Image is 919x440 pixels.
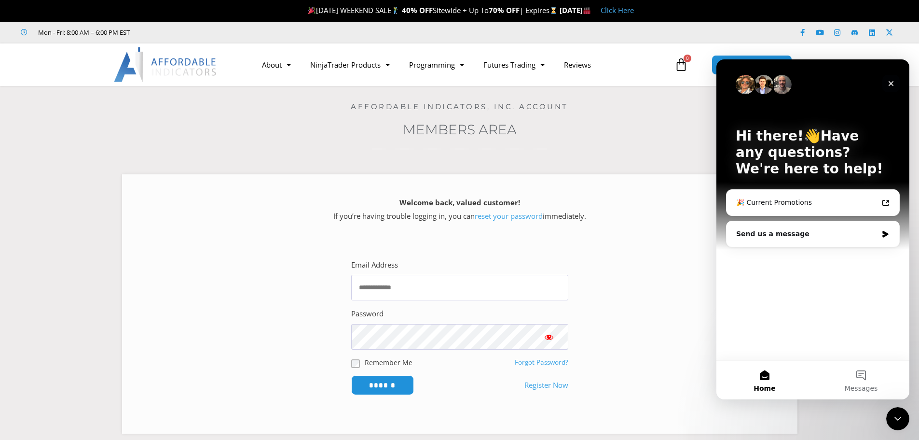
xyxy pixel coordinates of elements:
label: Remember Me [365,357,412,368]
label: Password [351,307,384,321]
a: reset your password [475,211,543,221]
img: 🏌️‍♂️ [392,7,399,14]
label: Email Address [351,258,398,272]
p: If you’re having trouble logging in, you can immediately. [139,196,781,223]
a: Click Here [601,5,634,15]
span: 0 [684,55,691,62]
nav: Menu [252,54,672,76]
button: Show password [530,324,568,350]
a: MEMBERS AREA [712,55,792,75]
a: Members Area [403,121,517,138]
iframe: Intercom live chat [886,407,909,430]
strong: 70% OFF [489,5,520,15]
strong: [DATE] [560,5,591,15]
a: Forgot Password? [515,358,568,367]
strong: 40% OFF [402,5,433,15]
img: 🎉 [308,7,315,14]
iframe: Customer reviews powered by Trustpilot [143,28,288,37]
span: Mon - Fri: 8:00 AM – 6:00 PM EST [36,27,130,38]
iframe: Intercom live chat [716,59,909,399]
a: Reviews [554,54,601,76]
img: 🏭 [583,7,590,14]
a: About [252,54,301,76]
strong: Welcome back, valued customer! [399,198,520,207]
a: Programming [399,54,474,76]
img: LogoAI | Affordable Indicators – NinjaTrader [114,47,218,82]
img: ⌛ [550,7,557,14]
a: NinjaTrader Products [301,54,399,76]
a: Affordable Indicators, Inc. Account [351,102,568,111]
a: 0 [660,51,702,79]
span: [DATE] WEEKEND SALE Sitewide + Up To | Expires [306,5,559,15]
a: Register Now [524,379,568,392]
a: Futures Trading [474,54,554,76]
